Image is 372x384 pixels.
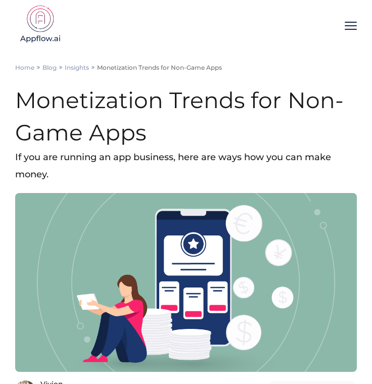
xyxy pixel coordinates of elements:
a: Blog [42,64,57,71]
h1: Monetization Trends for Non-Game Apps [15,84,357,149]
a: Insights [65,64,89,71]
img: appflow.ai-logo [15,5,66,45]
p: If you are running an app business, here are ways how you can make money. [15,149,357,183]
img: d172c1fc-37ca-48d2-9ee3-e85d1a751db9.png [15,193,357,372]
a: Home [15,64,34,71]
p: Monetization Trends for Non-Game Apps [97,64,222,71]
